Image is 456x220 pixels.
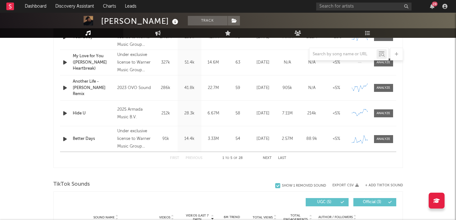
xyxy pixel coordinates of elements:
div: 212k [155,110,176,117]
div: 28.3k [179,110,200,117]
input: Search by song name or URL [310,52,377,57]
span: of [234,157,237,160]
div: 286k [155,85,176,91]
button: Next [263,156,272,160]
button: Last [278,156,286,160]
div: 2025 Armada Music B.V. [117,106,152,121]
span: Total Views [253,216,273,219]
div: N/A [277,59,298,66]
div: [DATE] [252,59,274,66]
button: Official(3) [353,198,396,206]
div: Under exclusive license to Warner Music Group Germany Holding GmbH, © 2023 [PERSON_NAME] [117,51,152,74]
div: N/A [301,85,323,91]
div: N/A [301,59,323,66]
div: 905k [277,85,298,91]
div: 28 [432,2,438,6]
div: 6.67M [203,110,224,117]
div: 2023 OVO Sound [117,84,152,92]
div: 14.4k [179,136,200,142]
div: 41.8k [179,85,200,91]
button: Export CSV [332,183,359,187]
div: 6M Trend [217,215,247,220]
div: 214k [301,110,323,117]
div: <5% [326,136,347,142]
div: [DATE] [252,110,274,117]
div: 2.57M [277,136,298,142]
div: 22.7M [203,85,224,91]
span: Author / Followers [318,215,353,219]
div: 1 5 28 [215,155,250,162]
a: Hide U [73,110,114,117]
span: UGC ( 5 ) [310,200,339,204]
div: Under exclusive license to Warner Music Group Germany Holding GmbH, © 2024 [PERSON_NAME] [117,127,152,150]
div: 88.9k [301,136,323,142]
div: 7.11M [277,110,298,117]
button: + Add TikTok Sound [359,184,403,187]
div: 63 [227,59,249,66]
button: Track [188,16,228,25]
span: Sound Name [93,216,115,219]
span: to [225,157,229,160]
div: 91k [155,136,176,142]
div: <5% [326,85,347,91]
div: [DATE] [252,85,274,91]
div: <5% [326,59,347,66]
button: UGC(5) [306,198,349,206]
input: Search for artists [316,3,412,10]
div: [PERSON_NAME] [101,16,180,26]
a: Better Days [73,136,114,142]
a: My Love for You ([PERSON_NAME] Heartbreak) [73,53,114,72]
div: 3.33M [203,136,224,142]
button: First [170,156,179,160]
div: 59 [227,85,249,91]
div: 54 [227,136,249,142]
button: 28 [430,4,434,9]
div: <5% [326,110,347,117]
span: TikTok Sounds [53,181,90,188]
div: 327k [155,59,176,66]
div: Show 1 Removed Sound [282,184,326,188]
span: Official ( 3 ) [357,200,387,204]
div: 58 [227,110,249,117]
button: + Add TikTok Sound [365,184,403,187]
div: [DATE] [252,136,274,142]
div: 14.6M [203,59,224,66]
div: 51.4k [179,59,200,66]
a: Another Life - [PERSON_NAME] Remix [73,79,114,97]
span: Videos [159,216,170,219]
button: Previous [186,156,202,160]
